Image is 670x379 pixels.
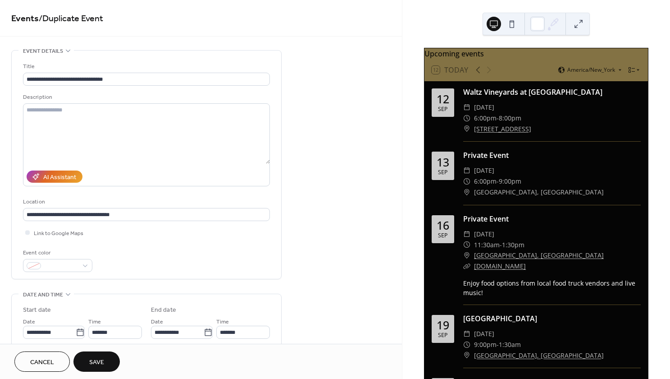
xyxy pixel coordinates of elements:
[500,240,502,250] span: -
[11,10,39,28] a: Events
[463,124,470,134] div: ​
[499,176,521,187] span: 9:00pm
[474,339,497,350] span: 9:00pm
[437,220,449,231] div: 16
[474,102,494,113] span: [DATE]
[463,261,470,272] div: ​
[89,358,104,367] span: Save
[437,93,449,105] div: 12
[463,328,470,339] div: ​
[23,46,63,56] span: Event details
[474,350,604,361] a: [GEOGRAPHIC_DATA], [GEOGRAPHIC_DATA]
[23,197,268,207] div: Location
[39,10,103,28] span: / Duplicate Event
[438,170,448,176] div: Sep
[73,351,120,372] button: Save
[424,48,648,59] div: Upcoming events
[463,165,470,176] div: ​
[499,339,521,350] span: 1:30am
[463,278,641,297] div: Enjoy food options from local food truck vendors and live music!
[43,173,76,182] div: AI Assistant
[463,229,470,240] div: ​
[34,229,83,238] span: Link to Google Maps
[497,339,499,350] span: -
[463,176,470,187] div: ​
[23,248,91,258] div: Event color
[463,214,509,224] a: Private Event
[216,317,229,327] span: Time
[88,317,101,327] span: Time
[463,313,641,324] div: [GEOGRAPHIC_DATA]
[502,240,524,250] span: 1:30pm
[499,113,521,124] span: 8:00pm
[151,317,163,327] span: Date
[463,187,470,198] div: ​
[474,124,531,134] a: [STREET_ADDRESS]
[463,250,470,261] div: ​
[474,187,604,198] span: [GEOGRAPHIC_DATA], [GEOGRAPHIC_DATA]
[567,67,615,73] span: America/New_York
[438,233,448,239] div: Sep
[463,87,641,97] div: Waltz Vineyards at [GEOGRAPHIC_DATA]
[474,262,526,270] a: [DOMAIN_NAME]
[23,92,268,102] div: Description
[474,328,494,339] span: [DATE]
[474,176,497,187] span: 6:00pm
[23,305,51,315] div: Start date
[463,339,470,350] div: ​
[14,351,70,372] button: Cancel
[463,240,470,250] div: ​
[463,150,641,161] div: Private Event
[438,106,448,112] div: Sep
[497,176,499,187] span: -
[437,157,449,168] div: 13
[437,319,449,331] div: 19
[463,113,470,124] div: ​
[463,102,470,113] div: ​
[30,358,54,367] span: Cancel
[438,333,448,338] div: Sep
[474,240,500,250] span: 11:30am
[463,350,470,361] div: ​
[474,165,494,176] span: [DATE]
[497,113,499,124] span: -
[151,305,176,315] div: End date
[474,250,604,261] a: [GEOGRAPHIC_DATA], [GEOGRAPHIC_DATA]
[23,290,63,300] span: Date and time
[23,317,35,327] span: Date
[23,62,268,71] div: Title
[27,171,82,183] button: AI Assistant
[474,113,497,124] span: 6:00pm
[474,229,494,240] span: [DATE]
